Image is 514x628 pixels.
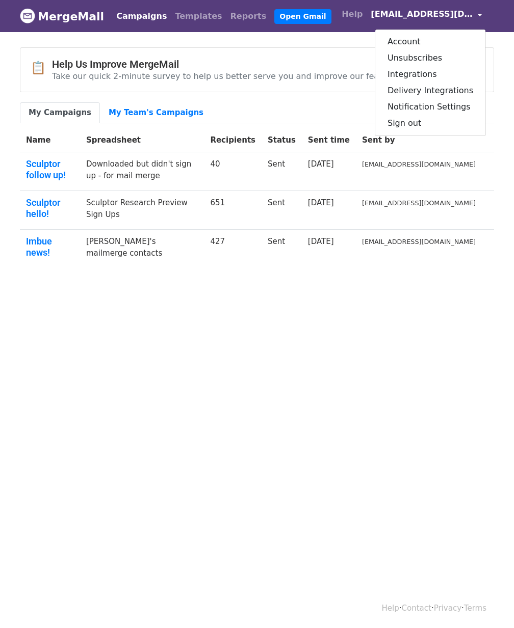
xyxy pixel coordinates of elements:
a: Delivery Integrations [375,83,485,99]
span: [EMAIL_ADDRESS][DOMAIN_NAME] [371,8,473,20]
a: Templates [171,6,226,26]
img: MergeMail logo [20,8,35,23]
a: Sculptor follow up! [26,158,74,180]
a: Integrations [375,66,485,83]
p: Take our quick 2-minute survey to help us better serve you and improve our features [52,71,400,81]
a: Sculptor hello! [26,197,74,219]
span: 📋 [31,61,52,75]
a: My Team's Campaigns [100,102,212,123]
th: Sent by [356,128,482,152]
td: [PERSON_NAME]'s mailmerge contacts [80,230,204,268]
a: Reports [226,6,271,26]
th: Status [262,128,302,152]
iframe: Chat Widget [463,579,514,628]
th: Name [20,128,80,152]
td: Sent [262,191,302,230]
a: [DATE] [308,159,334,169]
td: 651 [204,191,262,230]
th: Spreadsheet [80,128,204,152]
a: Campaigns [112,6,171,26]
a: Help [338,4,367,24]
a: Imbue news! [26,236,74,258]
a: Unsubscribes [375,50,485,66]
a: Privacy [434,604,461,613]
td: Sent [262,230,302,268]
td: Downloaded but didn't sign up - for mail merge [80,152,204,191]
a: [DATE] [308,198,334,207]
td: Sent [262,152,302,191]
td: 40 [204,152,262,191]
td: Sculptor Research Preview Sign Ups [80,191,204,230]
a: Contact [402,604,431,613]
h4: Help Us Improve MergeMail [52,58,400,70]
td: 427 [204,230,262,268]
small: [EMAIL_ADDRESS][DOMAIN_NAME] [362,160,476,168]
a: [EMAIL_ADDRESS][DOMAIN_NAME] [367,4,486,28]
a: MergeMail [20,6,104,27]
small: [EMAIL_ADDRESS][DOMAIN_NAME] [362,199,476,207]
div: [EMAIL_ADDRESS][DOMAIN_NAME] [375,29,486,136]
a: Account [375,34,485,50]
a: Notification Settings [375,99,485,115]
a: Help [382,604,399,613]
a: Open Gmail [274,9,331,24]
a: Sign out [375,115,485,131]
small: [EMAIL_ADDRESS][DOMAIN_NAME] [362,238,476,245]
th: Recipients [204,128,262,152]
a: My Campaigns [20,102,100,123]
th: Sent time [302,128,356,152]
a: [DATE] [308,237,334,246]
